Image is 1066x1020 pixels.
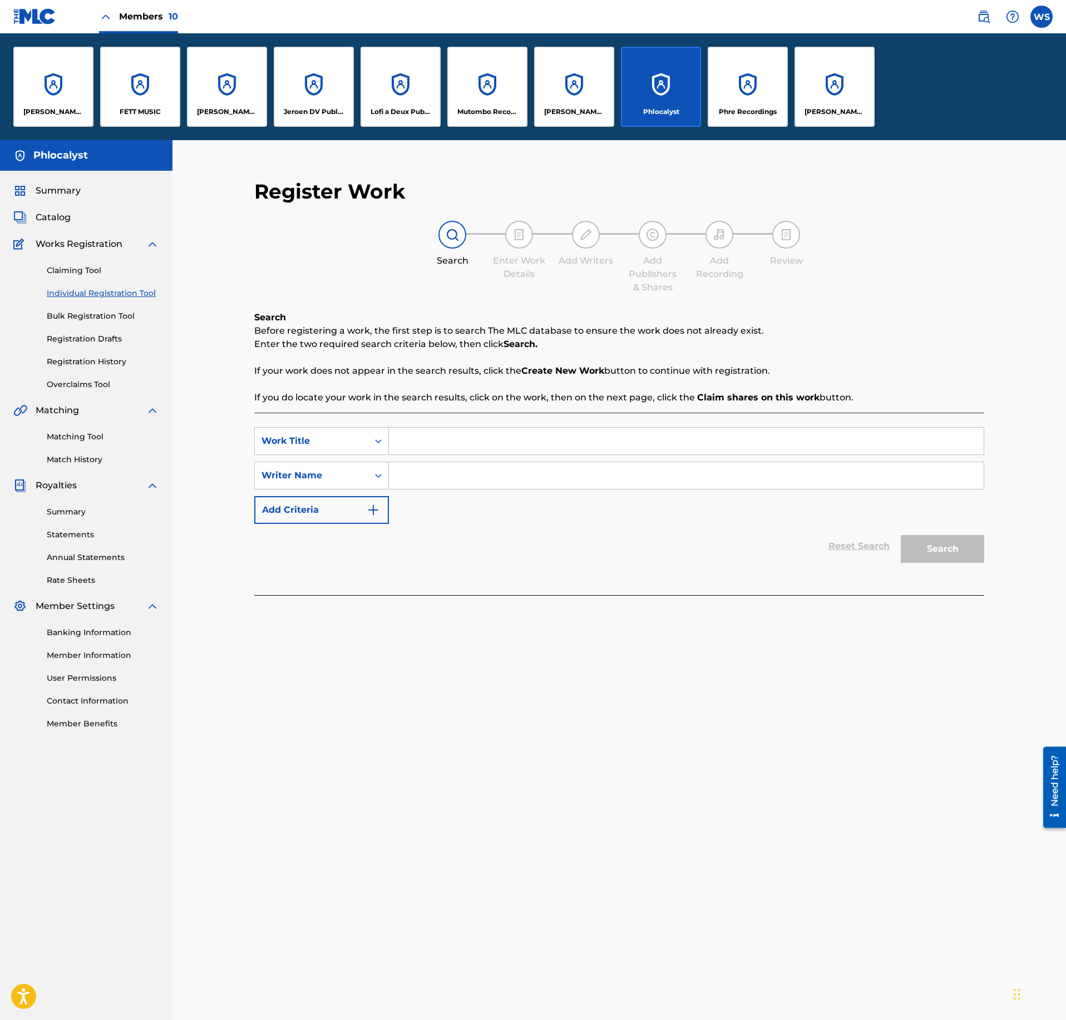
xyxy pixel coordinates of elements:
img: help [1006,10,1019,23]
div: Search [425,254,480,268]
p: Mutombo Records [457,107,518,117]
a: Annual Statements [47,552,159,563]
p: If you do locate your work in the search results, click on the work, then on the next page, click... [254,391,984,404]
span: 10 [169,11,178,22]
div: Enter Work Details [491,254,547,281]
div: Add Publishers & Shares [625,254,680,294]
p: Before registering a work, the first step is to search The MLC database to ensure the work does n... [254,324,984,338]
div: Help [1001,6,1024,28]
a: Statements [47,529,159,541]
img: expand [146,404,159,417]
div: Work Title [261,434,362,448]
img: step indicator icon for Search [446,228,459,241]
img: search [977,10,990,23]
a: Rate Sheets [47,575,159,586]
img: expand [146,600,159,613]
p: Phre Recordings [719,107,777,117]
iframe: Chat Widget [1010,967,1066,1020]
a: Public Search [973,6,995,28]
span: Works Registration [36,237,122,251]
button: Add Criteria [254,496,389,524]
p: Phlocalyst [643,107,679,117]
img: Summary [13,184,27,197]
a: Claiming Tool [47,265,159,276]
img: MLC Logo [13,8,56,24]
strong: Claim shares on this work [697,392,820,403]
img: Catalog [13,211,27,224]
a: Banking Information [47,627,159,638]
strong: Search. [504,339,537,349]
span: Catalog [36,211,71,224]
img: step indicator icon for Add Publishers & Shares [646,228,659,241]
img: step indicator icon for Add Recording [713,228,726,241]
a: CatalogCatalog [13,211,71,224]
div: Writer Name [261,469,362,482]
a: Registration History [47,356,159,368]
img: Member Settings [13,600,27,613]
p: Jeroen DV Publishing [284,107,344,117]
strong: Create New Work [521,365,604,376]
a: AccountsPhre Recordings [708,47,788,127]
img: expand [146,479,159,492]
p: If your work does not appear in the search results, click the button to continue with registration. [254,364,984,378]
a: AccountsMutombo Records [447,47,527,127]
img: step indicator icon for Add Writers [579,228,593,241]
span: Matching [36,404,79,417]
a: Contact Information [47,695,159,707]
a: Bulk Registration Tool [47,310,159,322]
img: Matching [13,404,27,417]
a: Match History [47,454,159,466]
p: Parra for Cuva [544,107,605,117]
h5: Phlocalyst [33,149,88,162]
a: AccountsFETT MUSIC [100,47,180,127]
a: Accounts[PERSON_NAME] Publishing [187,47,267,127]
p: Viktor Minsky Publishing [805,107,865,117]
a: User Permissions [47,672,159,684]
span: Summary [36,184,81,197]
h2: Register Work [254,179,406,204]
a: Accounts[PERSON_NAME] Publishing [13,47,93,127]
span: Royalties [36,479,77,492]
a: Accounts[PERSON_NAME] for [PERSON_NAME] [534,47,614,127]
p: Enter the two required search criteria below, then click [254,338,984,351]
a: Overclaims Tool [47,379,159,390]
img: Accounts [13,149,27,162]
a: Summary [47,506,159,518]
a: SummarySummary [13,184,81,197]
div: Drag [1014,978,1020,1011]
div: Add Recording [692,254,747,281]
a: Accounts[PERSON_NAME] Publishing [794,47,875,127]
a: Member Information [47,650,159,661]
b: Search [254,312,286,323]
a: AccountsJeroen DV Publishing [274,47,354,127]
div: Review [758,254,814,268]
p: Florian Mohr Publishing [197,107,258,117]
a: Matching Tool [47,431,159,443]
img: expand [146,237,159,251]
p: Lofi a Deux Publishing [371,107,431,117]
div: User Menu [1030,6,1053,28]
img: Works Registration [13,237,28,251]
iframe: Resource Center [1035,741,1066,834]
p: Deniz Cengizler Publishing [23,107,84,117]
a: Registration Drafts [47,333,159,345]
img: Royalties [13,479,27,492]
img: step indicator icon for Review [779,228,793,241]
span: Member Settings [36,600,115,613]
a: AccountsLofi a Deux Publishing [361,47,441,127]
p: FETT MUSIC [120,107,161,117]
span: Members [119,10,178,23]
form: Search Form [254,427,984,568]
img: 9d2ae6d4665cec9f34b9.svg [367,503,380,517]
img: step indicator icon for Enter Work Details [512,228,526,241]
a: AccountsPhlocalyst [621,47,701,127]
a: Individual Registration Tool [47,288,159,299]
img: Close [99,10,112,23]
div: Add Writers [558,254,614,268]
a: Member Benefits [47,718,159,730]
